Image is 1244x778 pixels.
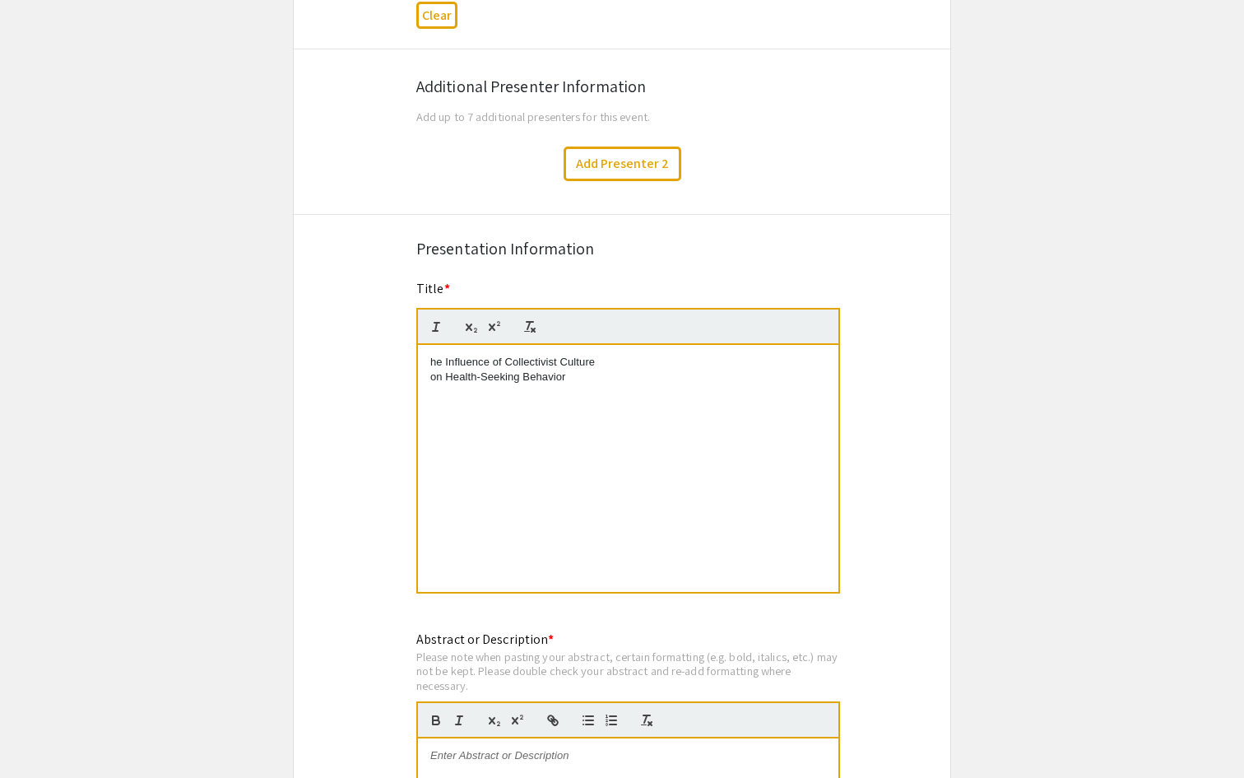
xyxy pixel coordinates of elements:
[430,355,826,370] p: he Influence of Collectivist Culture
[416,74,828,99] div: Additional Presenter Information
[416,109,650,124] span: Add up to 7 additional presenters for this event.
[416,280,450,297] mat-label: Title
[416,650,840,693] div: Please note when pasting your abstract, certain formatting (e.g. bold, italics, etc.) may not be ...
[430,370,826,384] p: on Health-Seeking Behavior
[416,631,554,648] mat-label: Abstract or Description
[564,147,681,181] button: Add Presenter 2
[12,704,70,766] iframe: Chat
[416,2,457,29] button: Clear
[416,236,828,261] div: Presentation Information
